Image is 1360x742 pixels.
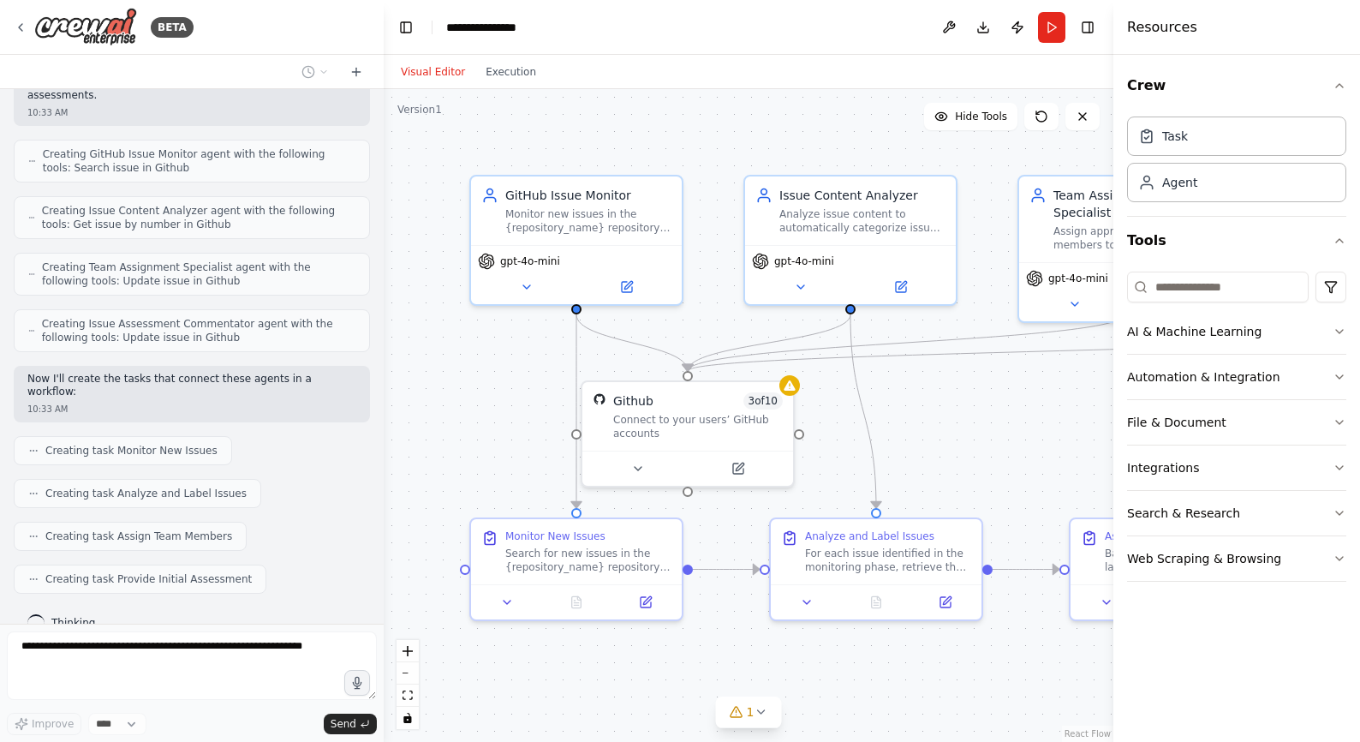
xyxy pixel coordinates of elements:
div: Search for new issues in the {repository_name} repository that haven't been processed yet. Look f... [505,547,671,574]
button: Web Scraping & Browsing [1127,536,1346,581]
div: For each issue identified in the monitoring phase, retrieve the full issue details and analyze th... [805,547,971,574]
h4: Resources [1127,17,1197,38]
span: Creating Team Assignment Specialist agent with the following tools: Update issue in Github [42,260,355,288]
img: GitHub [593,392,606,406]
button: Visual Editor [391,62,475,82]
button: Open in side panel [616,592,675,613]
button: Crew [1127,62,1346,110]
div: GitHubGithub3of10Connect to your users’ GitHub accounts [581,380,795,488]
button: Click to speak your automation idea [344,670,370,696]
button: Automation & Integration [1127,355,1346,399]
button: Send [324,714,377,734]
button: zoom in [397,640,419,662]
span: Creating task Monitor New Issues [45,444,218,458]
g: Edge from 6e6cdf25-55ee-4446-9f72-3fbb3afb133c to 041d571b-98bc-41fd-9937-10cfb6462dde [568,314,585,508]
img: Logo [34,8,137,46]
div: Github [613,392,653,410]
span: Improve [32,717,74,731]
span: gpt-4o-mini [774,254,834,268]
button: Execution [475,62,546,82]
span: Hide Tools [955,110,1007,123]
div: Monitor New IssuesSearch for new issues in the {repository_name} repository that haven't been pro... [469,518,683,621]
button: Open in side panel [852,277,949,297]
span: Send [331,717,356,731]
div: Assign Team Members [1105,530,1220,543]
button: toggle interactivity [397,707,419,729]
g: Edge from 041d571b-98bc-41fd-9937-10cfb6462dde to 8ce0740b-17c0-4902-8cfc-3e16d3353a95 [693,561,760,578]
div: Assign appropriate team members to issues based on their expertise areas, issue type, and current... [1053,224,1220,252]
g: Edge from 6e6cdf25-55ee-4446-9f72-3fbb3afb133c to 1c318364-fe03-4e66-98e5-e2b70430a43e [568,314,696,371]
button: Open in side panel [916,592,975,613]
g: Edge from e968a9cd-db9f-4faf-811d-707ad6cd3201 to 1c318364-fe03-4e66-98e5-e2b70430a43e [679,314,859,371]
a: React Flow attribution [1065,729,1111,739]
button: 1 [716,697,782,728]
div: GitHub Issue Monitor [505,187,671,204]
div: Team Assignment SpecialistAssign appropriate team members to issues based on their expertise area... [1017,175,1232,323]
div: Analyze and Label Issues [805,530,934,543]
div: Tools [1127,265,1346,595]
div: Task [1162,128,1188,145]
div: Connect to your users’ GitHub accounts [613,413,783,440]
span: Thinking... [51,616,105,630]
span: Creating task Analyze and Label Issues [45,487,247,500]
button: Integrations [1127,446,1346,490]
button: Search & Research [1127,491,1346,536]
div: Monitor New Issues [505,530,605,543]
button: AI & Machine Learning [1127,309,1346,354]
div: Monitor new issues in the {repository_name} repository, search and retrieve issue details for ana... [505,207,671,235]
button: Open in side panel [689,458,786,479]
span: gpt-4o-mini [1048,272,1108,285]
span: Creating GitHub Issue Monitor agent with the following tools: Search issue in Github [43,147,355,175]
div: Version 1 [397,103,442,117]
div: Based on the issue analysis and labels, assign appropriate team members to each issue. Use the {t... [1105,547,1271,574]
div: Analyze and Label IssuesFor each issue identified in the monitoring phase, retrieve the full issu... [769,518,983,621]
button: fit view [397,685,419,707]
span: 1 [747,703,755,721]
div: 10:33 AM [27,403,356,416]
button: Tools [1127,217,1346,265]
div: Team Assignment Specialist [1053,187,1220,221]
button: Improve [7,713,81,735]
div: GitHub Issue MonitorMonitor new issues in the {repository_name} repository, search and retrieve i... [469,175,683,306]
div: 10:33 AM [27,106,356,119]
p: Now I'll create the tasks that connect these agents in a workflow: [27,373,356,399]
span: Creating task Provide Initial Assessment [45,572,252,586]
button: Start a new chat [343,62,370,82]
button: Hide right sidebar [1076,15,1100,39]
div: Analyze issue content to automatically categorize issues as 'bug', 'feature request', 'documentat... [779,207,945,235]
div: React Flow controls [397,640,419,729]
button: Hide left sidebar [394,15,418,39]
g: Edge from 3594959f-9bfd-4e8c-aeab-89dc5630344d to 1c318364-fe03-4e66-98e5-e2b70430a43e [679,314,1133,371]
button: Switch to previous chat [295,62,336,82]
span: Number of enabled actions [743,392,784,410]
button: File & Document [1127,400,1346,445]
div: Agent [1162,174,1197,191]
div: BETA [151,17,194,38]
span: Creating Issue Assessment Commentator agent with the following tools: Update issue in Github [42,317,355,344]
span: Creating task Assign Team Members [45,530,232,543]
span: gpt-4o-mini [500,254,560,268]
span: Creating Issue Content Analyzer agent with the following tools: Get issue by number in Github [42,204,355,231]
button: No output available [540,592,613,613]
div: Crew [1127,110,1346,216]
div: Issue Content AnalyzerAnalyze issue content to automatically categorize issues as 'bug', 'feature... [743,175,957,306]
div: Assign Team MembersBased on the issue analysis and labels, assign appropriate team members to eac... [1069,518,1283,621]
button: zoom out [397,662,419,685]
div: Issue Content Analyzer [779,187,945,204]
g: Edge from 8ce0740b-17c0-4902-8cfc-3e16d3353a95 to 9a4bb384-ce2d-4768-8225-07407c82f08c [993,561,1059,578]
nav: breadcrumb [446,19,534,36]
g: Edge from e968a9cd-db9f-4faf-811d-707ad6cd3201 to 8ce0740b-17c0-4902-8cfc-3e16d3353a95 [842,314,885,508]
button: No output available [840,592,913,613]
button: Hide Tools [924,103,1017,130]
button: Open in side panel [578,277,675,297]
